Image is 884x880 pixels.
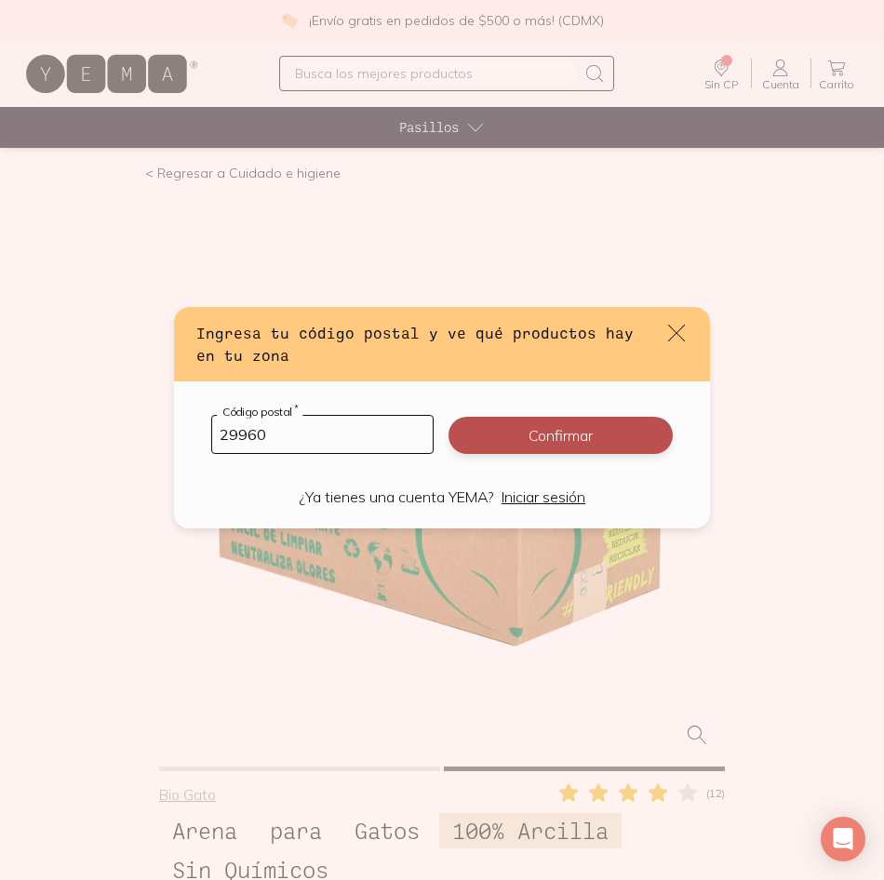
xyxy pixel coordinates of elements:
div: Open Intercom Messenger [821,817,865,861]
a: Iniciar sesión [502,487,585,506]
h3: Ingresa tu código postal y ve qué productos hay en tu zona [196,322,650,367]
label: Código postal [217,405,302,419]
button: Confirmar [449,417,673,454]
div: default [174,307,710,528]
p: ¿Ya tienes una cuenta YEMA? [299,487,494,506]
